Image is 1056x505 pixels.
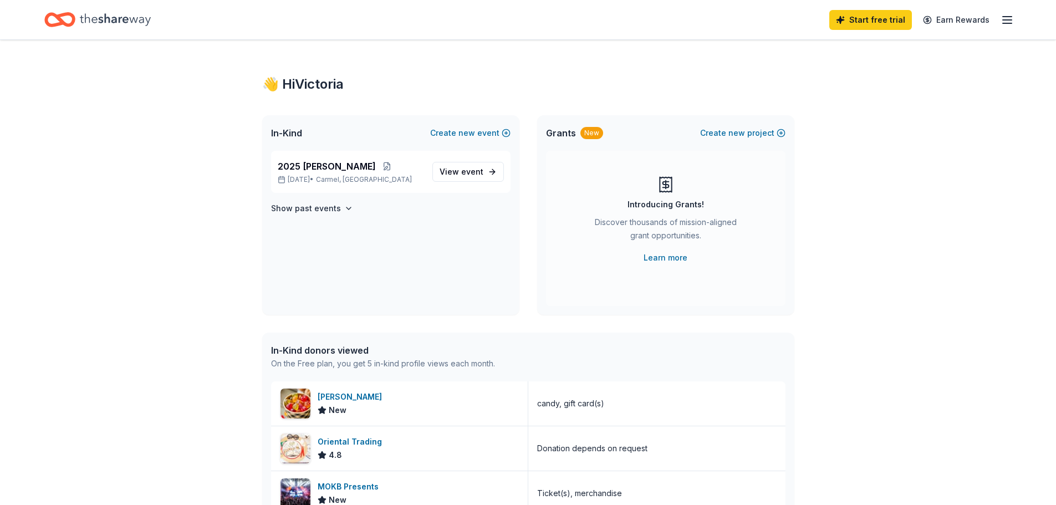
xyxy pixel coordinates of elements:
div: Discover thousands of mission-aligned grant opportunities. [590,216,741,247]
div: MOKB Presents [318,480,383,493]
div: Ticket(s), merchandise [537,487,622,500]
p: [DATE] • [278,175,424,184]
span: In-Kind [271,126,302,140]
span: 2025 [PERSON_NAME] [278,160,376,173]
button: Createnewevent [430,126,511,140]
span: Grants [546,126,576,140]
span: event [461,167,483,176]
span: new [728,126,745,140]
div: candy, gift card(s) [537,397,604,410]
a: Learn more [644,251,687,264]
span: Carmel, [GEOGRAPHIC_DATA] [316,175,412,184]
a: Earn Rewards [916,10,996,30]
span: new [458,126,475,140]
h4: Show past events [271,202,341,215]
span: New [329,404,346,417]
div: 👋 Hi Victoria [262,75,794,93]
div: [PERSON_NAME] [318,390,386,404]
div: On the Free plan, you get 5 in-kind profile views each month. [271,357,495,370]
div: Oriental Trading [318,435,386,448]
a: Home [44,7,151,33]
div: New [580,127,603,139]
div: Introducing Grants! [628,198,704,211]
span: View [440,165,483,178]
img: Image for Oriental Trading [280,433,310,463]
a: View event [432,162,504,182]
div: Donation depends on request [537,442,647,455]
a: Start free trial [829,10,912,30]
button: Createnewproject [700,126,785,140]
img: Image for Albanese [280,389,310,419]
div: In-Kind donors viewed [271,344,495,357]
span: 4.8 [329,448,342,462]
button: Show past events [271,202,353,215]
